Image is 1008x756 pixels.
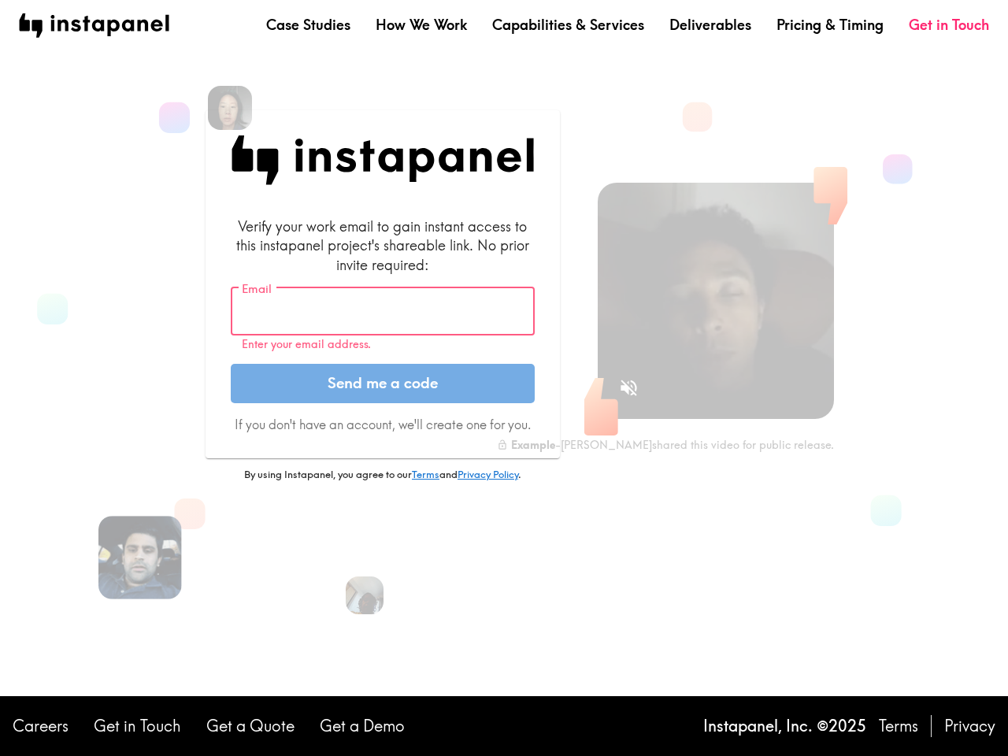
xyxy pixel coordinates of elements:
a: Pricing & Timing [776,15,884,35]
p: If you don't have an account, we'll create one for you. [231,416,535,433]
img: instapanel [19,13,169,38]
a: Get a Quote [206,715,295,737]
a: Get in Touch [909,15,989,35]
a: Privacy Policy [458,468,518,480]
a: How We Work [376,15,467,35]
div: - [PERSON_NAME] shared this video for public release. [497,438,834,452]
a: Get in Touch [94,715,181,737]
label: Email [242,280,272,298]
a: Deliverables [669,15,751,35]
img: Ronak [98,516,182,599]
a: Get a Demo [320,715,405,737]
button: Sound is off [612,371,646,405]
button: Send me a code [231,364,535,403]
img: Instapanel [231,135,535,185]
p: Instapanel, Inc. © 2025 [703,715,866,737]
a: Capabilities & Services [492,15,644,35]
img: Jacqueline [346,576,384,614]
div: Verify your work email to gain instant access to this instapanel project's shareable link. No pri... [231,217,535,275]
p: Enter your email address. [242,338,524,351]
a: Case Studies [266,15,350,35]
a: Careers [13,715,69,737]
a: Terms [879,715,918,737]
a: Privacy [944,715,995,737]
b: Example [511,438,555,452]
img: Rennie [208,86,252,130]
p: By using Instapanel, you agree to our and . [206,468,560,482]
a: Terms [412,468,439,480]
